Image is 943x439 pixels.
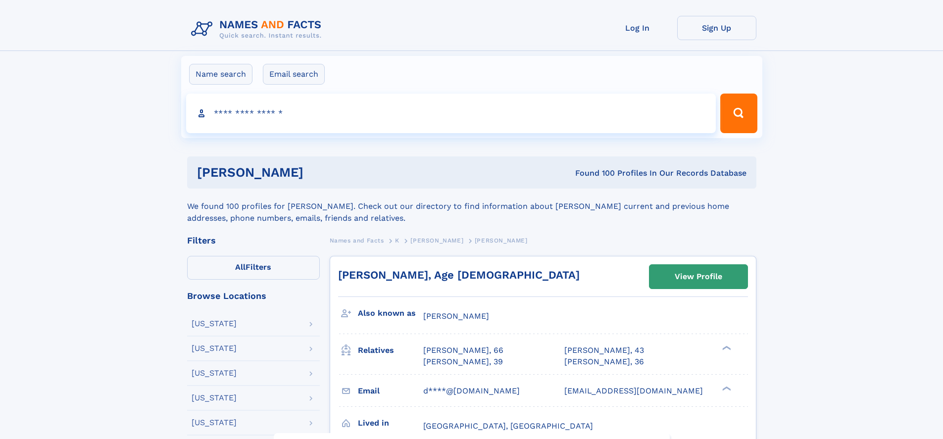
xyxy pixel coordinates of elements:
[358,305,423,322] h3: Also known as
[358,415,423,432] h3: Lived in
[475,237,528,244] span: [PERSON_NAME]
[330,234,384,246] a: Names and Facts
[192,419,237,427] div: [US_STATE]
[338,269,580,281] a: [PERSON_NAME], Age [DEMOGRAPHIC_DATA]
[720,94,757,133] button: Search Button
[192,344,237,352] div: [US_STATE]
[598,16,677,40] a: Log In
[358,342,423,359] h3: Relatives
[187,16,330,43] img: Logo Names and Facts
[423,356,503,367] a: [PERSON_NAME], 39
[410,237,463,244] span: [PERSON_NAME]
[649,265,747,289] a: View Profile
[263,64,325,85] label: Email search
[358,383,423,399] h3: Email
[677,16,756,40] a: Sign Up
[564,345,644,356] a: [PERSON_NAME], 43
[187,189,756,224] div: We found 100 profiles for [PERSON_NAME]. Check out our directory to find information about [PERSO...
[675,265,722,288] div: View Profile
[720,345,732,351] div: ❯
[197,166,440,179] h1: [PERSON_NAME]
[187,292,320,300] div: Browse Locations
[187,256,320,280] label: Filters
[439,168,746,179] div: Found 100 Profiles In Our Records Database
[187,236,320,245] div: Filters
[189,64,252,85] label: Name search
[720,385,732,391] div: ❯
[423,421,593,431] span: [GEOGRAPHIC_DATA], [GEOGRAPHIC_DATA]
[235,262,246,272] span: All
[192,320,237,328] div: [US_STATE]
[423,345,503,356] a: [PERSON_NAME], 66
[186,94,716,133] input: search input
[395,237,399,244] span: K
[410,234,463,246] a: [PERSON_NAME]
[564,356,644,367] a: [PERSON_NAME], 36
[423,311,489,321] span: [PERSON_NAME]
[395,234,399,246] a: K
[564,386,703,395] span: [EMAIL_ADDRESS][DOMAIN_NAME]
[192,369,237,377] div: [US_STATE]
[192,394,237,402] div: [US_STATE]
